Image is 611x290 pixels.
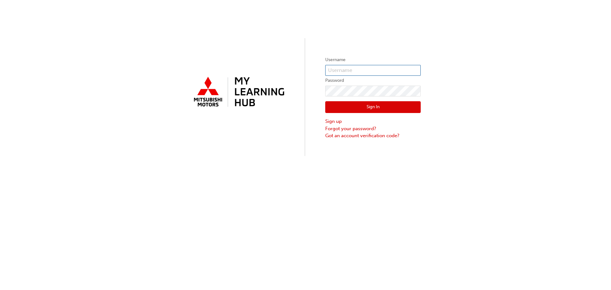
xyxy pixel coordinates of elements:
label: Password [325,77,421,84]
a: Sign up [325,118,421,125]
input: Username [325,65,421,76]
label: Username [325,56,421,64]
a: Forgot your password? [325,125,421,132]
button: Sign In [325,101,421,113]
img: mmal [190,74,286,110]
a: Got an account verification code? [325,132,421,139]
